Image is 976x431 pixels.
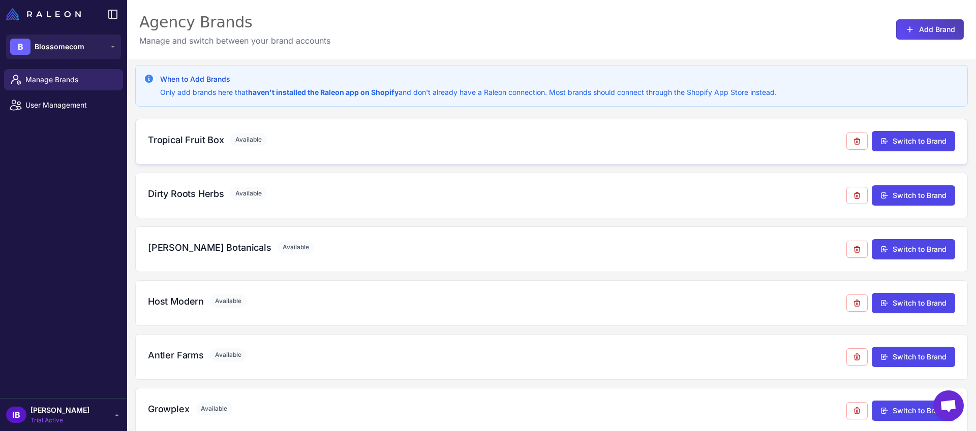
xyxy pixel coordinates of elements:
[160,87,777,98] p: Only add brands here that and don't already have a Raleon connection. Most brands should connect ...
[846,402,868,419] button: Remove from agency
[872,293,955,313] button: Switch to Brand
[846,187,868,204] button: Remove from agency
[210,294,247,308] span: Available
[148,187,224,201] h3: Dirty Roots Herbs
[872,239,955,259] button: Switch to Brand
[846,348,868,366] button: Remove from agency
[230,133,267,146] span: Available
[30,405,89,416] span: [PERSON_NAME]
[148,133,224,147] h3: Tropical Fruit Box
[230,187,267,200] span: Available
[4,94,123,116] a: User Management
[896,19,964,40] button: Add Brand
[139,12,330,32] div: Agency Brands
[872,401,955,421] button: Switch to Brand
[6,407,26,423] div: IB
[35,41,84,52] span: Blossomecom
[278,241,314,254] span: Available
[30,416,89,425] span: Trial Active
[6,8,81,20] img: Raleon Logo
[846,132,868,150] button: Remove from agency
[872,131,955,151] button: Switch to Brand
[25,74,115,85] span: Manage Brands
[6,8,85,20] a: Raleon Logo
[25,100,115,111] span: User Management
[148,402,190,416] h3: Growplex
[872,347,955,367] button: Switch to Brand
[160,74,777,85] h3: When to Add Brands
[4,69,123,90] a: Manage Brands
[872,185,955,206] button: Switch to Brand
[148,294,204,308] h3: Host Modern
[148,348,204,362] h3: Antler Farms
[248,88,399,96] strong: haven't installed the Raleon app on Shopify
[148,241,271,254] h3: [PERSON_NAME] Botanicals
[10,39,30,55] div: B
[210,348,247,361] span: Available
[196,402,232,415] span: Available
[846,241,868,258] button: Remove from agency
[933,390,964,421] div: Open chat
[6,35,121,59] button: BBlossomecom
[846,294,868,312] button: Remove from agency
[139,35,330,47] p: Manage and switch between your brand accounts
